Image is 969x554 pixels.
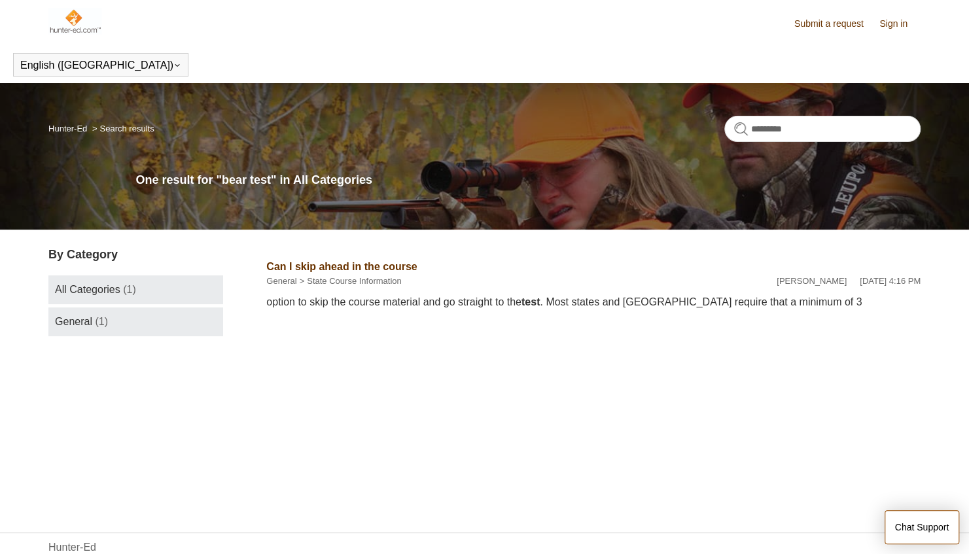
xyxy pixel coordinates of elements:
a: All Categories (1) [48,275,223,304]
a: Sign in [879,17,921,31]
li: General [266,275,296,288]
h1: One result for "bear test" in All Categories [135,171,921,189]
h3: By Category [48,246,223,264]
a: State Course Information [307,276,402,286]
span: All Categories [55,284,120,295]
span: General [55,316,92,327]
li: [PERSON_NAME] [777,275,847,288]
a: Submit a request [794,17,877,31]
span: (1) [123,284,136,295]
button: English ([GEOGRAPHIC_DATA]) [20,60,181,71]
li: State Course Information [297,275,402,288]
img: Hunter-Ed Help Center home page [48,8,101,34]
time: 02/12/2024, 16:16 [860,276,921,286]
li: Hunter-Ed [48,124,90,133]
button: Chat Support [885,510,960,544]
a: General [266,276,296,286]
em: test [521,296,540,307]
a: General (1) [48,307,223,336]
div: option to skip the course material and go straight to the . Most states and [GEOGRAPHIC_DATA] req... [266,294,921,310]
a: Hunter-Ed [48,124,87,133]
a: Can I skip ahead in the course [266,261,417,272]
li: Search results [90,124,154,133]
span: (1) [95,316,108,327]
input: Search [724,116,921,142]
